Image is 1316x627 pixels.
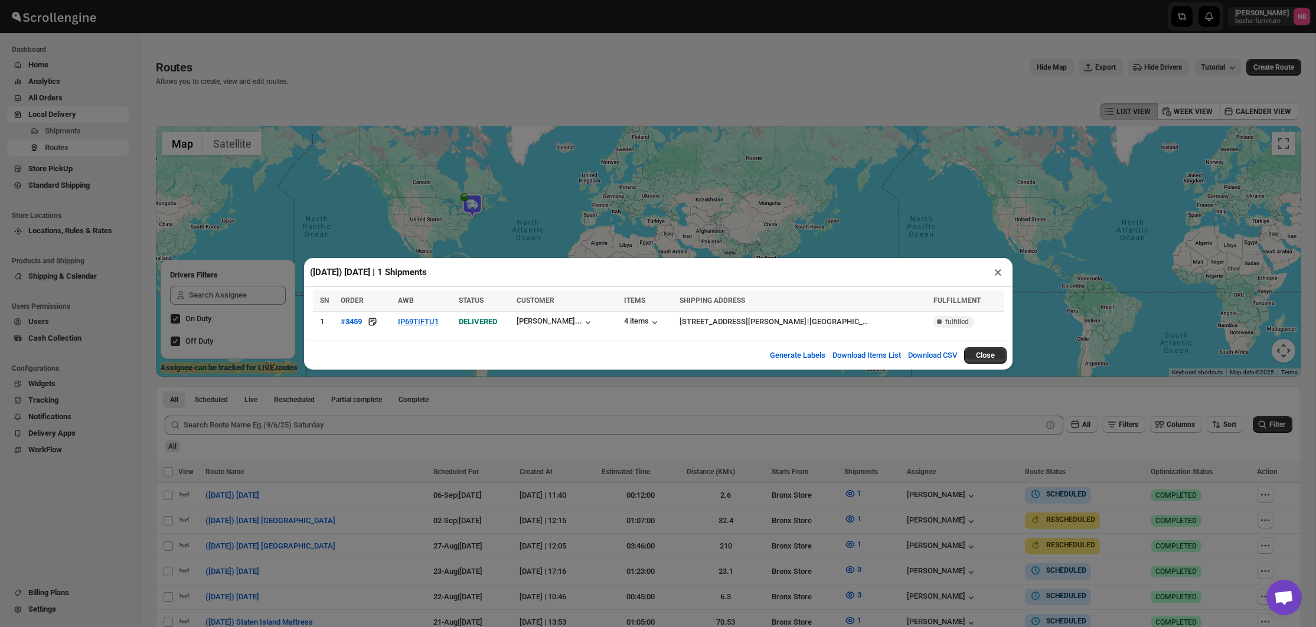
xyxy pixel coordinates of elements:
div: [PERSON_NAME]... [517,316,582,325]
span: SN [320,296,329,305]
span: ITEMS [624,296,645,305]
span: fulfilled [945,317,969,326]
span: DELIVERED [459,317,497,326]
button: × [990,264,1007,280]
button: Download Items List [825,344,908,367]
button: IP69TIFTU1 [398,317,439,326]
a: Open chat [1266,580,1302,615]
button: Close [964,347,1007,364]
button: Download CSV [901,344,964,367]
button: #3459 [341,316,362,328]
h2: ([DATE]) [DATE] | 1 Shipments [310,266,427,278]
button: 4 items [624,316,661,328]
td: 1 [313,311,338,332]
span: CUSTOMER [517,296,554,305]
button: [PERSON_NAME]... [517,316,594,328]
span: SHIPPING ADDRESS [680,296,745,305]
span: STATUS [459,296,484,305]
div: #3459 [341,317,362,326]
div: | [680,316,926,328]
button: Generate Labels [763,344,832,367]
span: ORDER [341,296,364,305]
span: FULFILLMENT [933,296,981,305]
div: [GEOGRAPHIC_DATA] [809,316,872,328]
div: [STREET_ADDRESS][PERSON_NAME] [680,316,806,328]
span: AWB [398,296,414,305]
